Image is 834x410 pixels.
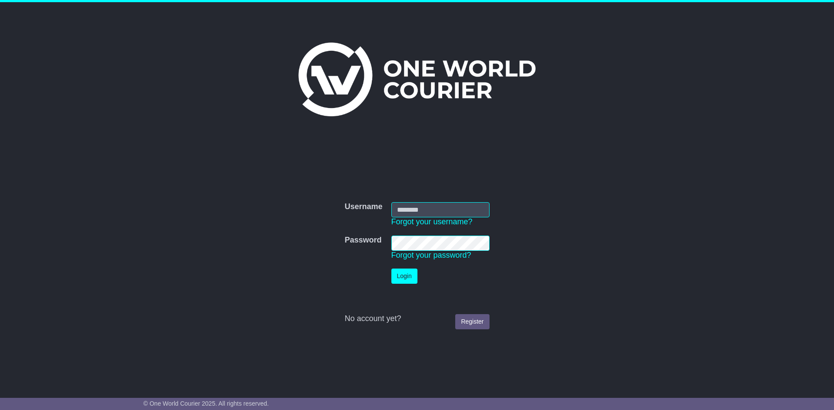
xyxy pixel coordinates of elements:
label: Password [344,236,381,245]
div: No account yet? [344,314,489,324]
button: Login [391,269,417,284]
a: Forgot your username? [391,217,473,226]
span: © One World Courier 2025. All rights reserved. [143,400,269,407]
label: Username [344,202,382,212]
a: Forgot your password? [391,251,471,259]
a: Register [455,314,489,329]
img: One World [298,43,536,116]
